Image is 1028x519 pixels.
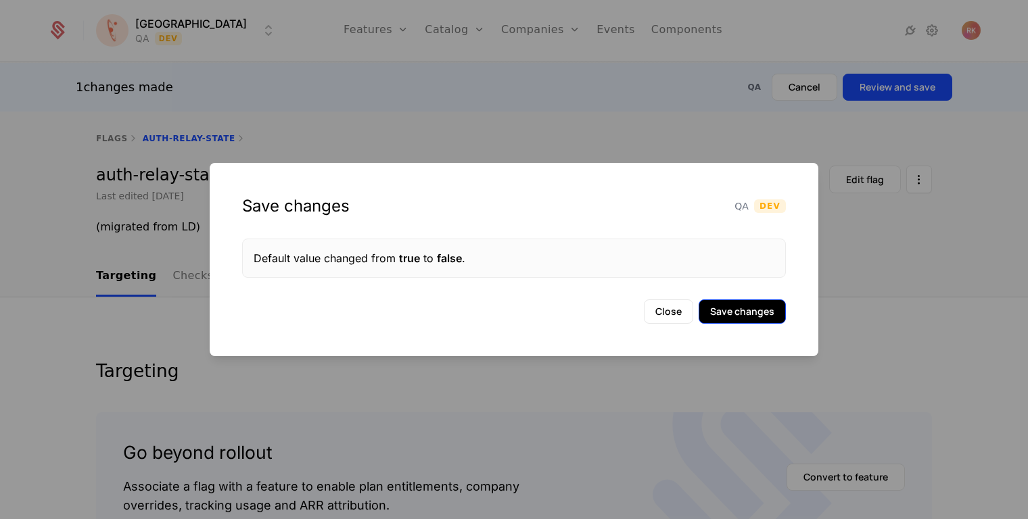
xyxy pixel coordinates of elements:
span: Dev [754,199,786,213]
button: Save changes [699,299,786,324]
div: Save changes [242,195,350,217]
button: Close [644,299,693,324]
span: false [437,251,462,265]
span: QA [734,199,749,213]
span: true [399,251,420,265]
div: Default value changed from to . [254,250,774,266]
